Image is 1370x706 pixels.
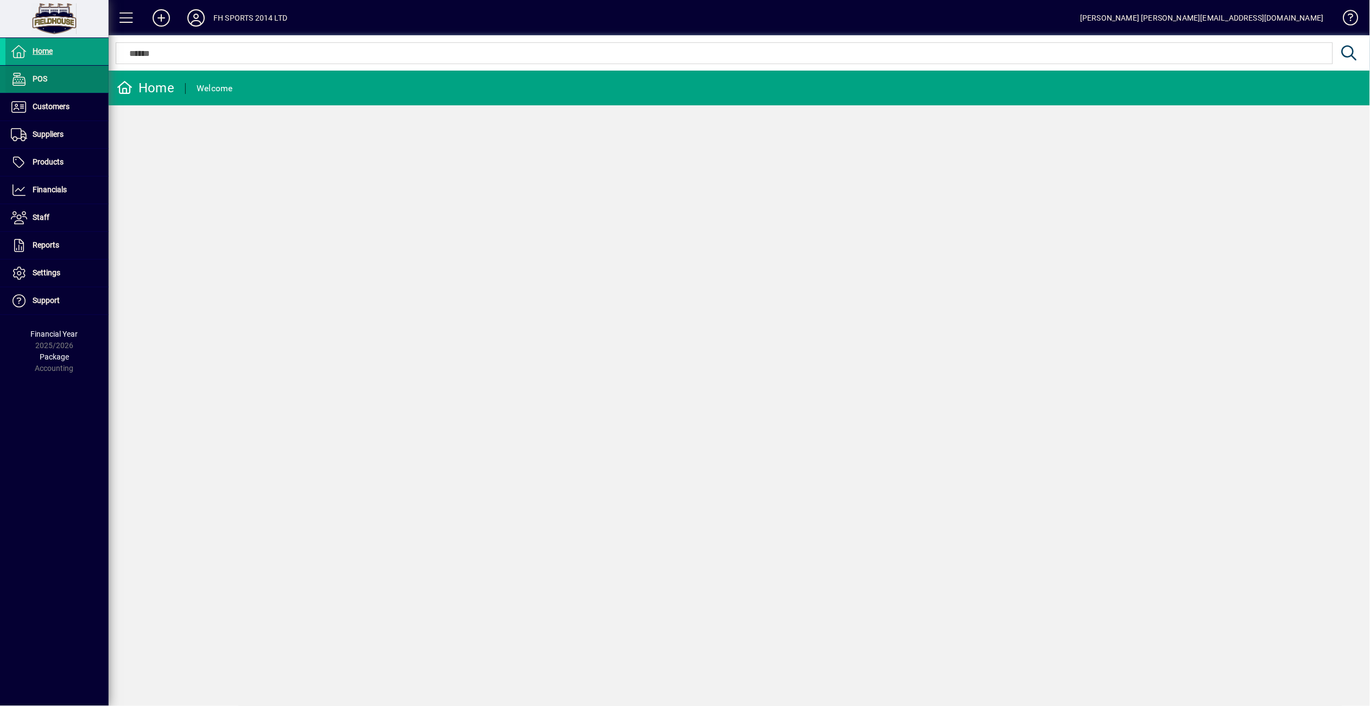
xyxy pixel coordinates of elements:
[33,213,49,222] span: Staff
[31,330,78,338] span: Financial Year
[5,121,109,148] a: Suppliers
[1335,2,1356,37] a: Knowledge Base
[33,185,67,194] span: Financials
[5,177,109,204] a: Financials
[33,47,53,55] span: Home
[5,232,109,259] a: Reports
[33,102,70,111] span: Customers
[179,8,213,28] button: Profile
[33,296,60,305] span: Support
[33,268,60,277] span: Settings
[33,74,47,83] span: POS
[5,204,109,231] a: Staff
[33,130,64,138] span: Suppliers
[5,149,109,176] a: Products
[213,9,287,27] div: FH SPORTS 2014 LTD
[40,352,69,361] span: Package
[5,93,109,121] a: Customers
[144,8,179,28] button: Add
[5,66,109,93] a: POS
[197,80,233,97] div: Welcome
[1080,9,1324,27] div: [PERSON_NAME] [PERSON_NAME][EMAIL_ADDRESS][DOMAIN_NAME]
[33,241,59,249] span: Reports
[5,260,109,287] a: Settings
[5,287,109,314] a: Support
[117,79,174,97] div: Home
[33,157,64,166] span: Products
